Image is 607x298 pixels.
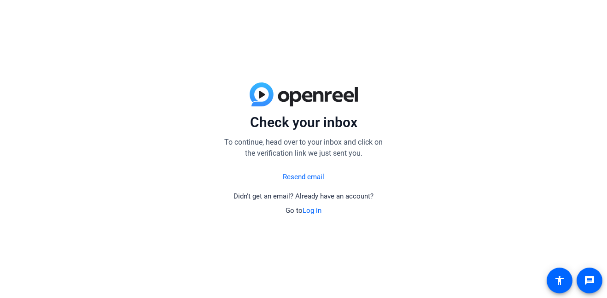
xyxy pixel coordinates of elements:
mat-icon: accessibility [554,275,565,286]
p: To continue, head over to your inbox and click on the verification link we just sent you. [221,137,386,159]
a: Resend email [283,172,324,182]
span: Didn't get an email? Already have an account? [233,192,374,200]
mat-icon: message [584,275,595,286]
a: Log in [303,206,321,215]
p: Check your inbox [221,114,386,131]
span: Go to [286,206,321,215]
img: blue-gradient.svg [250,82,358,106]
